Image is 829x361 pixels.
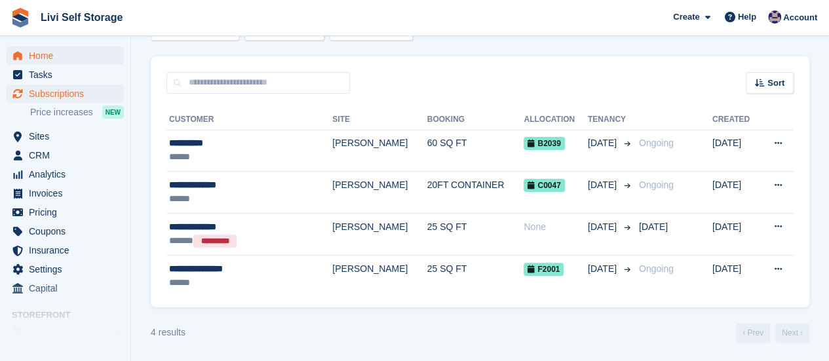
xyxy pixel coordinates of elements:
th: Customer [166,109,332,130]
a: menu [7,222,124,240]
a: menu [7,325,124,343]
span: Ongoing [639,138,674,148]
a: menu [7,127,124,145]
img: stora-icon-8386f47178a22dfd0bd8f6a31ec36ba5ce8667c1dd55bd0f319d3a0aa187defe.svg [10,8,30,28]
span: Storefront [12,309,130,322]
td: 20FT CONTAINER [427,172,524,214]
td: [DATE] [712,130,760,172]
nav: Page [733,323,812,343]
span: [DATE] [588,262,619,276]
a: Preview store [108,326,124,342]
span: Help [738,10,756,24]
span: CRM [29,146,107,164]
th: Tenancy [588,109,634,130]
span: Settings [29,260,107,278]
span: Home [29,47,107,65]
img: Jim [768,10,781,24]
a: menu [7,184,124,202]
a: menu [7,85,124,103]
a: menu [7,203,124,221]
span: B2039 [524,137,564,150]
div: 4 results [151,326,185,339]
a: menu [7,279,124,297]
td: [PERSON_NAME] [332,256,427,297]
td: [DATE] [712,172,760,214]
div: None [524,220,588,234]
a: menu [7,241,124,259]
td: [DATE] [712,213,760,255]
span: Analytics [29,165,107,183]
span: [DATE] [588,178,619,192]
a: menu [7,165,124,183]
span: [DATE] [588,220,619,234]
span: Invoices [29,184,107,202]
span: [DATE] [639,221,668,232]
span: Ongoing [639,263,674,274]
td: 60 SQ FT [427,130,524,172]
a: menu [7,47,124,65]
div: NEW [102,105,124,119]
span: Sort [767,77,784,90]
span: Create [673,10,699,24]
a: Previous [736,323,770,343]
a: Next [775,323,809,343]
span: [DATE] [588,136,619,150]
td: 25 SQ FT [427,256,524,297]
span: Coupons [29,222,107,240]
a: Livi Self Storage [35,7,128,28]
span: Tasks [29,66,107,84]
span: Insurance [29,241,107,259]
th: Created [712,109,760,130]
span: Pricing [29,203,107,221]
td: 25 SQ FT [427,213,524,255]
span: Account [783,11,817,24]
td: [PERSON_NAME] [332,172,427,214]
th: Allocation [524,109,588,130]
a: menu [7,66,124,84]
th: Booking [427,109,524,130]
span: Online Store [29,325,107,343]
span: Capital [29,279,107,297]
td: [PERSON_NAME] [332,213,427,255]
a: menu [7,260,124,278]
span: F2001 [524,263,564,276]
span: Subscriptions [29,85,107,103]
a: menu [7,146,124,164]
span: Price increases [30,106,93,119]
td: [PERSON_NAME] [332,130,427,172]
a: Price increases NEW [30,105,124,119]
th: Site [332,109,427,130]
td: [DATE] [712,256,760,297]
span: Ongoing [639,180,674,190]
span: C0047 [524,179,564,192]
span: Sites [29,127,107,145]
